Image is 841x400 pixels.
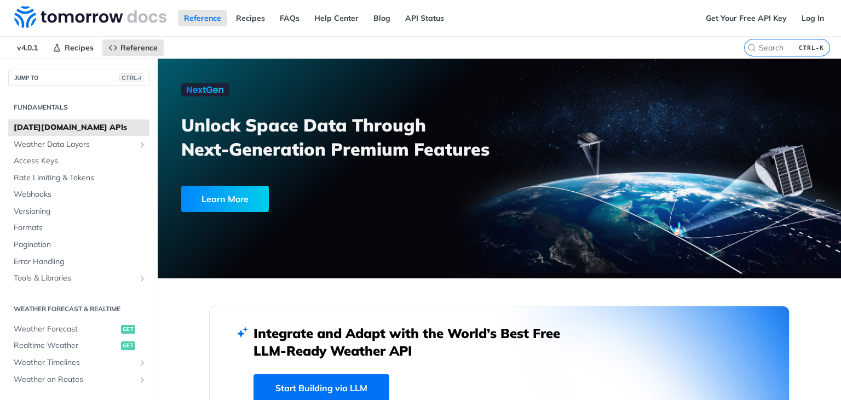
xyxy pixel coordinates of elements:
span: get [121,325,135,334]
h2: Integrate and Adapt with the World’s Best Free LLM-Ready Weather API [254,324,577,359]
a: Recipes [230,10,271,26]
a: API Status [399,10,450,26]
a: Versioning [8,203,149,220]
button: Show subpages for Weather on Routes [138,375,147,384]
span: Weather Forecast [14,324,118,335]
a: Tools & LibrariesShow subpages for Tools & Libraries [8,270,149,287]
a: Weather Data LayersShow subpages for Weather Data Layers [8,136,149,153]
a: Weather Forecastget [8,321,149,338]
span: v4.0.1 [11,39,44,56]
a: Formats [8,220,149,236]
button: Show subpages for Weather Data Layers [138,140,147,149]
span: Versioning [14,206,147,217]
span: Formats [14,222,147,233]
a: Reference [102,39,164,56]
a: Pagination [8,237,149,253]
a: Access Keys [8,153,149,169]
img: Tomorrow.io Weather API Docs [14,6,166,28]
a: Weather on RoutesShow subpages for Weather on Routes [8,372,149,388]
h3: Unlock Space Data Through Next-Generation Premium Features [181,113,511,161]
div: Learn More [181,186,269,212]
a: Realtime Weatherget [8,338,149,354]
button: JUMP TOCTRL-/ [8,70,149,86]
span: Realtime Weather [14,340,118,351]
span: Tools & Libraries [14,273,135,284]
a: Webhooks [8,186,149,203]
img: NextGen [181,83,229,96]
a: Log In [796,10,830,26]
kbd: CTRL-K [796,42,827,53]
svg: Search [747,43,756,52]
a: [DATE][DOMAIN_NAME] APIs [8,119,149,136]
span: get [121,341,135,350]
span: Reference [120,43,158,53]
a: Error Handling [8,254,149,270]
a: Rate Limiting & Tokens [8,170,149,186]
span: Weather on Routes [14,374,135,385]
a: Blog [367,10,396,26]
a: Reference [178,10,227,26]
span: Recipes [65,43,94,53]
a: Help Center [308,10,365,26]
span: Pagination [14,239,147,250]
h2: Fundamentals [8,102,149,112]
span: CTRL-/ [119,73,143,82]
span: [DATE][DOMAIN_NAME] APIs [14,122,147,133]
span: Weather Timelines [14,357,135,368]
span: Rate Limiting & Tokens [14,173,147,184]
span: Weather Data Layers [14,139,135,150]
span: Webhooks [14,189,147,200]
span: Error Handling [14,256,147,267]
a: Recipes [47,39,100,56]
a: Learn More [181,186,445,212]
a: FAQs [274,10,306,26]
button: Show subpages for Weather Timelines [138,358,147,367]
h2: Weather Forecast & realtime [8,304,149,314]
button: Show subpages for Tools & Libraries [138,274,147,283]
span: Access Keys [14,156,147,167]
a: Weather TimelinesShow subpages for Weather Timelines [8,355,149,371]
a: Get Your Free API Key [700,10,793,26]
